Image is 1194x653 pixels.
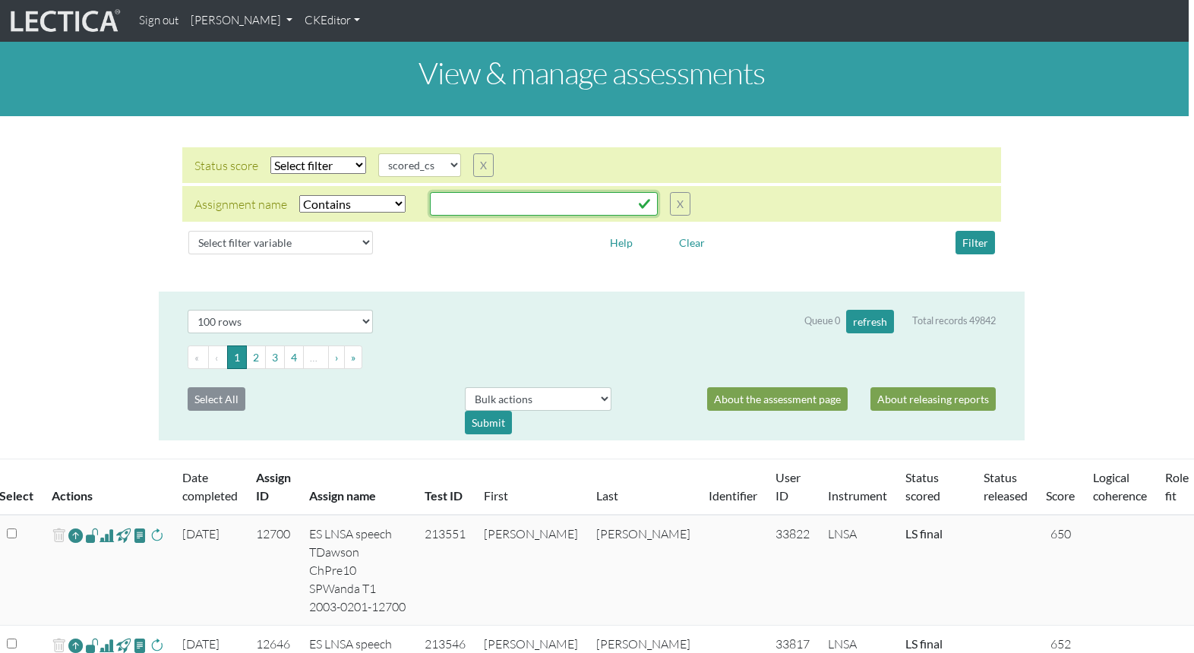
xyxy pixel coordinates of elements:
[819,515,896,626] td: LNSA
[603,234,640,248] a: Help
[415,515,475,626] td: 213551
[596,488,618,503] a: Last
[415,459,475,516] th: Test ID
[194,195,287,213] div: Assignment name
[707,387,848,411] a: About the assessment page
[905,470,940,503] a: Status scored
[328,345,345,369] button: Go to next page
[300,459,415,516] th: Assign name
[475,515,587,626] td: [PERSON_NAME]
[775,470,801,503] a: User ID
[670,192,690,216] button: X
[133,526,147,544] span: view
[603,231,640,254] button: Help
[870,387,996,411] a: About releasing reports
[587,515,700,626] td: [PERSON_NAME]
[956,231,995,254] button: Filter
[766,515,819,626] td: 33822
[1093,470,1147,503] a: Logical coherence
[344,345,362,369] button: Go to last page
[185,6,298,36] a: [PERSON_NAME]
[672,231,712,254] button: Clear
[247,459,300,516] th: Assign ID
[227,345,247,369] button: Go to page 1
[246,345,266,369] button: Go to page 2
[1050,526,1071,541] span: 650
[247,515,300,626] td: 12700
[188,387,245,411] button: Select All
[905,526,943,541] a: Completed = assessment has been completed; CS scored = assessment has been CLAS scored; LS scored...
[133,6,185,36] a: Sign out
[52,525,66,547] span: delete
[85,526,99,544] span: view
[484,488,508,503] a: First
[99,526,114,544] span: Analyst score
[1165,470,1189,503] a: Role fit
[804,310,996,333] div: Queue 0 Total records 49842
[300,515,415,626] td: ES LNSA speech TDawson ChPre10 SPWanda T1 2003-0201-12700
[150,526,164,544] span: rescore
[43,459,173,516] th: Actions
[188,345,996,369] ul: Pagination
[194,156,258,175] div: Status score
[182,470,238,503] a: Date completed
[828,488,887,503] a: Instrument
[473,153,494,177] button: X
[298,6,366,36] a: CKEditor
[173,515,247,626] td: [DATE]
[846,310,894,333] button: refresh
[68,525,83,547] a: Reopen
[1046,488,1075,503] a: Score
[709,488,757,503] a: Identifier
[116,526,131,544] span: view
[7,7,121,36] img: lecticalive
[905,636,943,651] a: Completed = assessment has been completed; CS scored = assessment has been CLAS scored; LS scored...
[284,345,304,369] button: Go to page 4
[1050,636,1071,651] span: 652
[984,470,1028,503] a: Status released
[265,345,285,369] button: Go to page 3
[465,411,512,434] div: Submit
